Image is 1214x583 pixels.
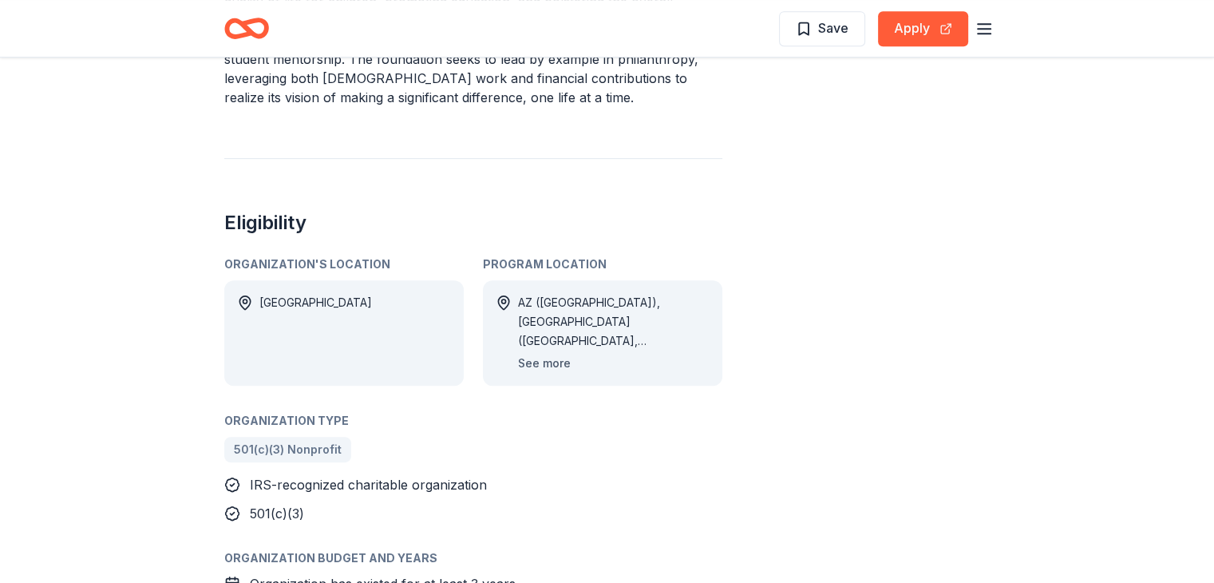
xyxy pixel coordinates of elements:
[250,506,304,522] span: 501(c)(3)
[224,411,722,430] div: Organization Type
[250,477,487,493] span: IRS-recognized charitable organization
[224,210,722,236] h2: Eligibility
[483,255,722,274] div: Program Location
[224,549,722,568] div: Organization Budget And Years
[224,10,269,47] a: Home
[878,11,968,46] button: Apply
[779,11,865,46] button: Save
[518,354,571,373] button: See more
[518,293,710,351] div: AZ ([GEOGRAPHIC_DATA]), [GEOGRAPHIC_DATA] ([GEOGRAPHIC_DATA], [GEOGRAPHIC_DATA]), [GEOGRAPHIC_DAT...
[818,18,848,38] span: Save
[259,293,372,373] div: [GEOGRAPHIC_DATA]
[224,255,464,274] div: Organization's Location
